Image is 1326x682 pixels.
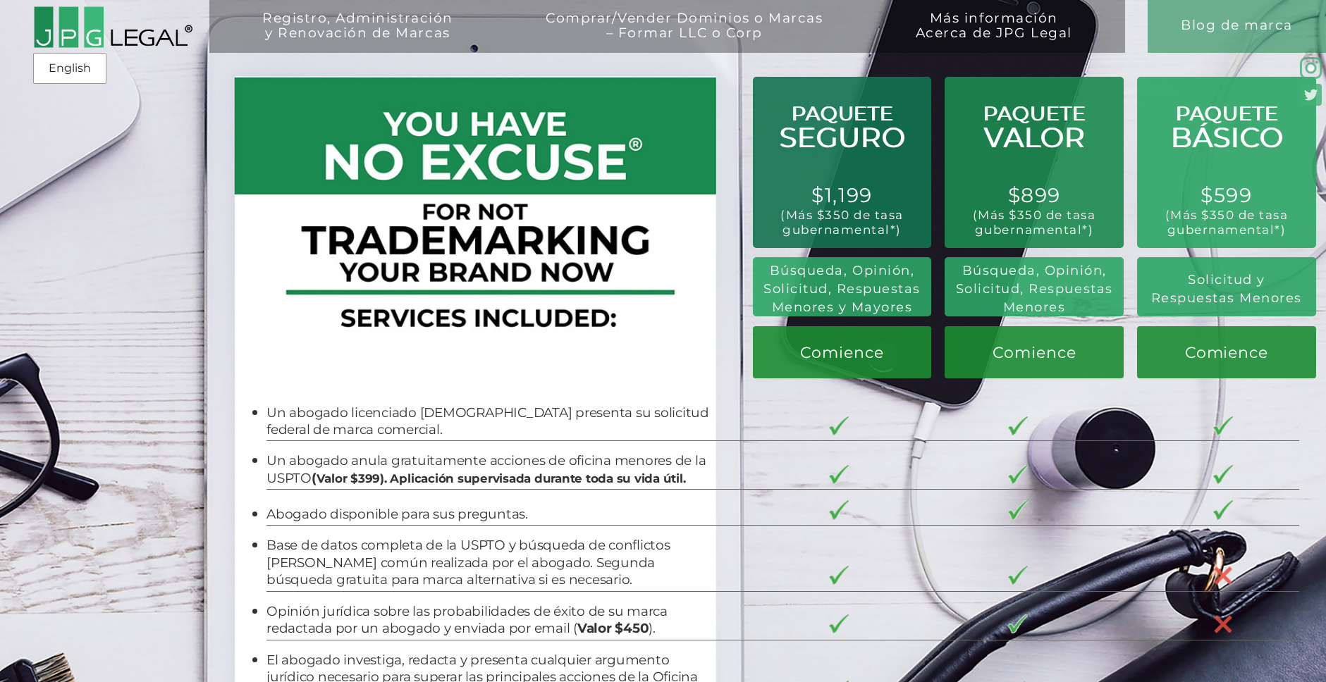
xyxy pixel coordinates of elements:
[380,471,685,485] span: . Aplicación supervisada durante toda su vida útil.
[266,404,709,438] span: Un abogado licenciado [DEMOGRAPHIC_DATA] presenta su solicitud federal de marca comercial.
[312,470,686,486] b: (
[876,11,1112,64] a: Más informaciónAcerca de JPG Legal
[1300,84,1322,106] img: Twitter_Social_Icon_Rounded_Square_Color-mid-green3-90.png
[829,566,849,585] img: checkmark-border-3.png
[753,326,932,378] a: Comience
[223,11,493,64] a: Registro, Administracióny Renovación de Marcas
[1185,343,1269,362] span: Comience
[1213,465,1233,484] img: checkmark-border-3.png
[945,326,1124,378] a: Comience
[266,452,706,486] span: Un abogado anula gratuitamente acciones de oficina menores de la USPTO
[829,614,849,633] img: checkmark-border-3.png
[577,620,649,636] b: Valor $450
[1008,500,1028,519] img: checkmark-border-3.png
[266,506,528,522] span: Abogado disponible para sus preguntas.
[829,500,849,519] img: checkmark-border-3.png
[1008,465,1028,484] img: checkmark-border-3.png
[506,11,863,64] a: Comprar/Vender Dominios o Marcas– Formar LLC o Corp
[1213,416,1233,435] img: checkmark-border-3.png
[829,465,849,484] img: checkmark-border-3.png
[266,537,670,588] span: Base de datos completa de la USPTO y búsqueda de conflictos [PERSON_NAME] común realizada por el ...
[1213,566,1233,585] img: X-30-3.png
[317,471,381,485] span: Valor $399
[1008,416,1028,435] img: checkmark-border-3.png
[800,343,884,362] span: Comience
[380,471,384,485] b: )
[956,263,1113,316] span: Búsqueda, Opinión, Solicitud, Respuestas Menores
[829,416,849,435] img: checkmark-border-3.png
[1151,272,1302,306] span: Solicitud y Respuestas Menores
[1213,500,1233,519] img: checkmark-border-3.png
[1137,326,1316,378] a: Comience
[763,263,921,316] span: Búsqueda, Opinión, Solicitud, Respuestas Menores y Mayores
[33,6,192,49] img: 2016-logo-black-letters-3-r.png
[1213,614,1233,634] img: X-30-3.png
[993,343,1076,362] span: Comience
[1008,566,1028,585] img: checkmark-border-3.png
[1300,57,1322,79] img: glyph-logo_May2016-green3-90.png
[37,56,102,81] a: English
[266,603,668,637] span: Opinión jurídica sobre las probabilidades de éxito de su marca redactada por un abogado y enviada...
[1008,614,1028,633] img: checkmark-border-3.png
